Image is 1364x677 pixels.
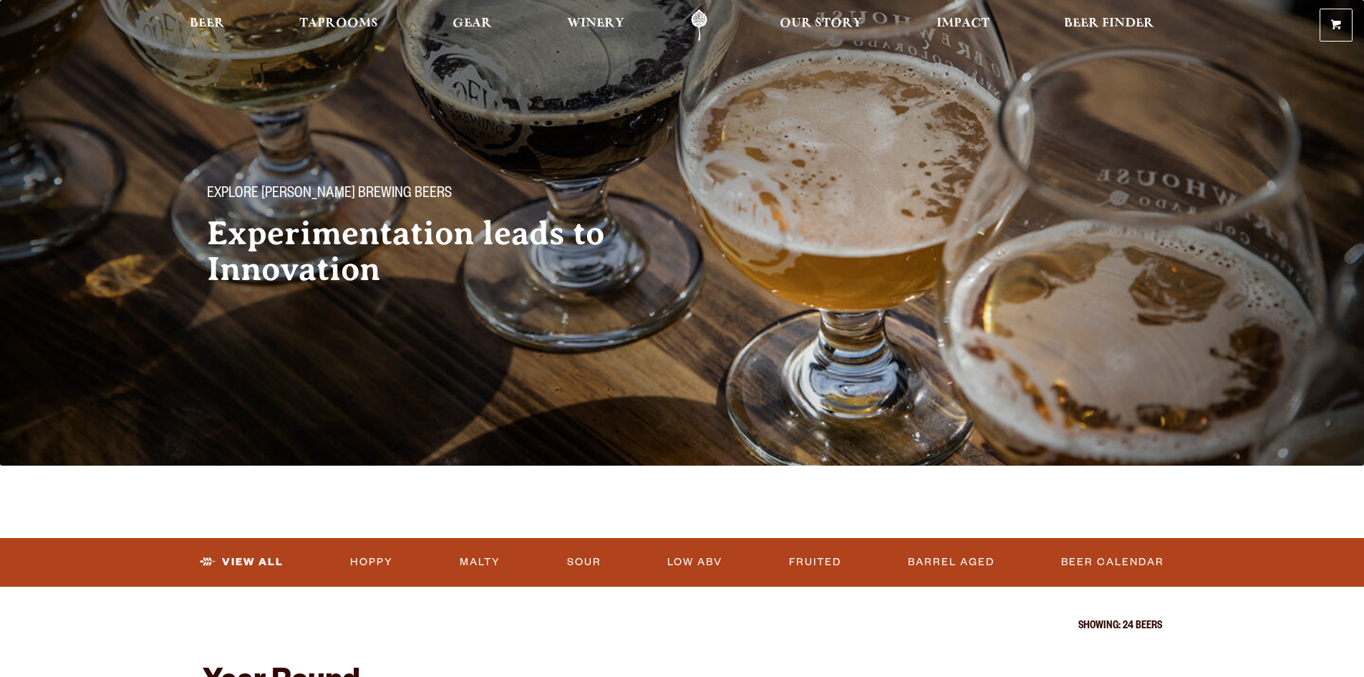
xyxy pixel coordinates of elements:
[194,546,289,579] a: View All
[190,18,225,29] span: Beer
[454,546,506,579] a: Malty
[344,546,399,579] a: Hoppy
[783,546,847,579] a: Fruited
[567,18,624,29] span: Winery
[299,18,378,29] span: Taprooms
[203,621,1162,633] p: Showing: 24 Beers
[207,216,654,287] h2: Experimentation leads to Innovation
[453,18,492,29] span: Gear
[770,9,871,42] a: Our Story
[780,18,862,29] span: Our Story
[1064,18,1154,29] span: Beer Finder
[180,9,234,42] a: Beer
[937,18,990,29] span: Impact
[290,9,387,42] a: Taprooms
[558,9,634,42] a: Winery
[927,9,999,42] a: Impact
[672,9,726,42] a: Odell Home
[662,546,728,579] a: Low ABV
[561,546,607,579] a: Sour
[1055,546,1170,579] a: Beer Calendar
[207,186,452,204] span: Explore [PERSON_NAME] Brewing Beers
[1055,9,1164,42] a: Beer Finder
[902,546,1000,579] a: Barrel Aged
[443,9,501,42] a: Gear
